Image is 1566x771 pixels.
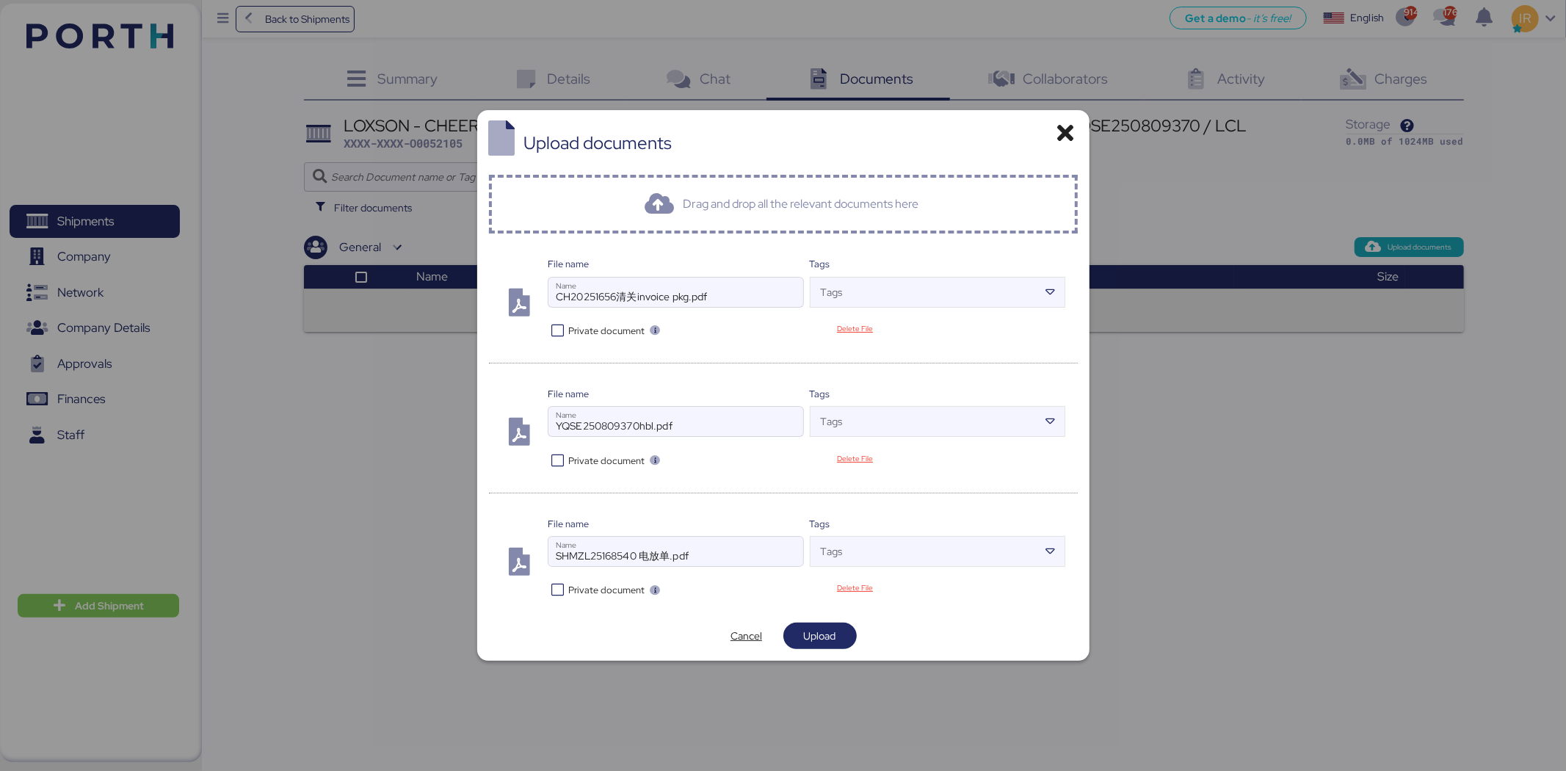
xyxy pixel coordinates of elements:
[837,582,873,594] span: Delete File
[819,579,892,598] button: Delete File
[548,278,803,307] input: Name
[568,583,645,597] span: Private document
[811,288,1039,305] input: Tags
[810,517,1066,531] div: Tags
[548,257,804,271] div: File name
[804,627,836,645] span: Upload
[568,454,645,468] span: Private document
[783,623,857,649] button: Upload
[731,627,762,645] span: Cancel
[819,449,892,468] button: Delete File
[548,407,803,436] input: Name
[683,195,918,213] div: Drag and drop all the relevant documents here
[837,452,873,465] span: Delete File
[548,537,803,566] input: Name
[524,137,673,150] div: Upload documents
[548,517,804,531] div: File name
[568,324,645,338] span: Private document
[811,417,1039,435] input: Tags
[710,623,783,649] button: Cancel
[811,547,1039,565] input: Tags
[837,322,873,335] span: Delete File
[810,387,1066,401] div: Tags
[819,319,892,339] button: Delete File
[548,387,804,401] div: File name
[810,257,1066,271] div: Tags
